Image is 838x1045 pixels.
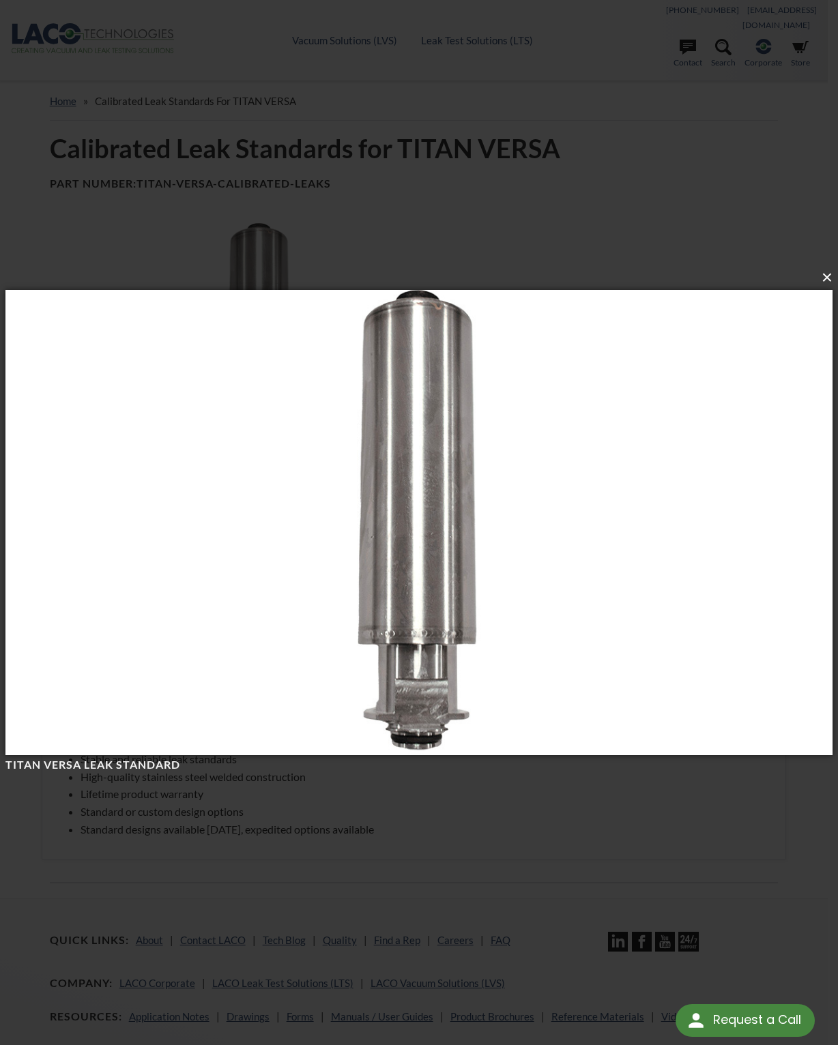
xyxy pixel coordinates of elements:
[5,758,808,772] h4: TITAN VERSA Leak Standard
[713,1004,801,1035] div: Request a Call
[676,1004,815,1037] div: Request a Call
[685,1010,707,1031] img: round button
[10,263,837,293] button: ×
[5,263,833,782] img: TITAN VERSA Leak Standard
